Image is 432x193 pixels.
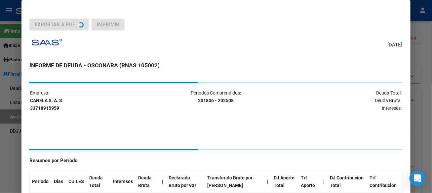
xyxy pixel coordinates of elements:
th: Deuda Total [87,171,110,193]
div: Open Intercom Messenger [410,170,425,186]
span: Exportar a PDF [35,22,75,28]
th: DJ Contribucion Total [327,171,367,193]
th: Declarado Bruto por 931 [166,171,205,193]
th: Transferido Bruto por [PERSON_NAME] [205,171,264,193]
p: Periodos Comprendidos: [154,89,278,104]
th: DJ Aporte Total [271,171,298,193]
th: | [159,171,166,193]
strong: CANELA S. A. S. 33718915959 [30,98,63,111]
th: CUILES [66,171,87,193]
h3: INFORME DE DEUDA - OSCONARA (RNAS 105002) [29,61,402,70]
button: Exportar a PDF [29,19,89,31]
strong: 201806 - 202508 [198,98,234,103]
span: [DATE] [388,41,403,49]
span: Imprimir [97,22,119,28]
th: Trf Contribucion [367,171,403,193]
th: Deuda Bruta [136,171,159,193]
th: | [321,171,327,193]
button: Imprimir [92,19,125,31]
th: Trf Aporte [298,171,321,193]
th: | [264,171,271,193]
th: Periodo [29,171,51,193]
p: Empresa: [30,89,153,112]
p: Deuda Total: Deuda Bruta: Intereses: [278,89,402,112]
h4: Resumen por Período [29,157,402,164]
th: Dias [51,171,66,193]
th: Intereses [110,171,136,193]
